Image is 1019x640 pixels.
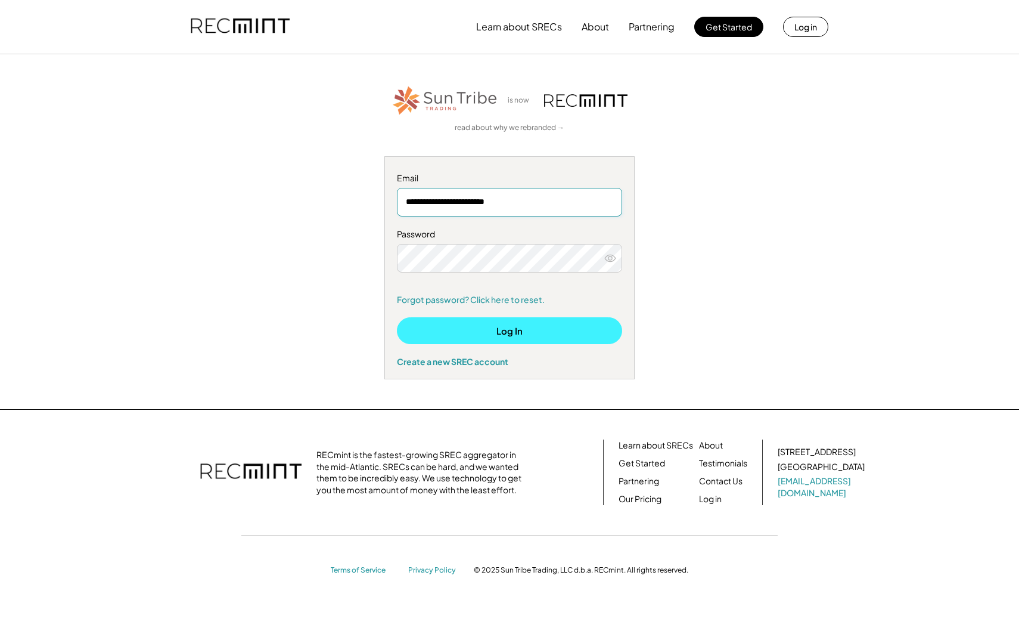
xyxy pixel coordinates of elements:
[619,493,661,505] a: Our Pricing
[397,228,622,240] div: Password
[544,94,627,107] img: recmint-logotype%403x.png
[619,475,659,487] a: Partnering
[397,356,622,367] div: Create a new SREC account
[455,123,564,133] a: read about why we rebranded →
[408,565,462,576] a: Privacy Policy
[331,565,396,576] a: Terms of Service
[397,317,622,344] button: Log In
[699,440,723,452] a: About
[619,457,665,469] a: Get Started
[699,493,722,505] a: Log in
[397,294,622,306] a: Forgot password? Click here to reset.
[778,461,865,473] div: [GEOGRAPHIC_DATA]
[397,172,622,184] div: Email
[619,440,693,452] a: Learn about SRECs
[699,457,747,469] a: Testimonials
[474,565,688,575] div: © 2025 Sun Tribe Trading, LLC d.b.a. RECmint. All rights reserved.
[505,95,538,106] div: is now
[778,446,856,458] div: [STREET_ADDRESS]
[783,17,828,37] button: Log in
[316,449,528,496] div: RECmint is the fastest-growing SREC aggregator in the mid-Atlantic. SRECs can be hard, and we wan...
[392,84,499,117] img: STT_Horizontal_Logo%2B-%2BColor.png
[694,17,763,37] button: Get Started
[778,475,867,499] a: [EMAIL_ADDRESS][DOMAIN_NAME]
[582,15,609,39] button: About
[629,15,675,39] button: Partnering
[699,475,742,487] a: Contact Us
[476,15,562,39] button: Learn about SRECs
[200,452,302,493] img: recmint-logotype%403x.png
[191,7,290,47] img: recmint-logotype%403x.png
